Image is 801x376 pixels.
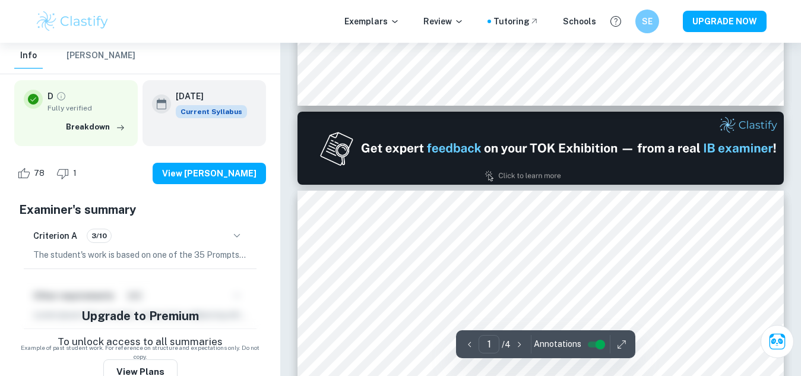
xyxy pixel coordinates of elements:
[33,248,247,261] p: The student's work is based on one of the 35 Prompts released by the IBO for the examination sess...
[297,112,784,185] img: Ad
[176,90,238,103] h6: [DATE]
[48,90,53,103] p: D
[14,43,43,69] button: Info
[635,10,659,33] button: SE
[33,229,77,242] h6: Criterion A
[35,10,110,33] img: Clastify logo
[48,103,128,113] span: Fully verified
[14,164,51,183] div: Like
[606,11,626,31] button: Help and Feedback
[56,91,67,102] a: Grade fully verified
[153,163,266,184] button: View [PERSON_NAME]
[81,307,199,325] h5: Upgrade to Premium
[19,201,261,219] h5: Examiner's summary
[14,343,266,361] span: Example of past student work. For reference on structure and expectations only. Do not copy.
[27,168,51,179] span: 78
[58,334,223,350] p: To unlock access to all summaries
[87,230,111,241] span: 3/10
[63,118,128,136] button: Breakdown
[640,15,654,28] h6: SE
[176,105,247,118] div: This exemplar is based on the current syllabus. Feel free to refer to it for inspiration/ideas wh...
[176,105,247,118] span: Current Syllabus
[53,164,83,183] div: Dislike
[67,168,83,179] span: 1
[534,338,581,350] span: Annotations
[683,11,767,32] button: UPGRADE NOW
[563,15,596,28] a: Schools
[67,43,135,69] button: [PERSON_NAME]
[493,15,539,28] a: Tutoring
[761,325,794,358] button: Ask Clai
[344,15,400,28] p: Exemplars
[502,338,511,351] p: / 4
[423,15,464,28] p: Review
